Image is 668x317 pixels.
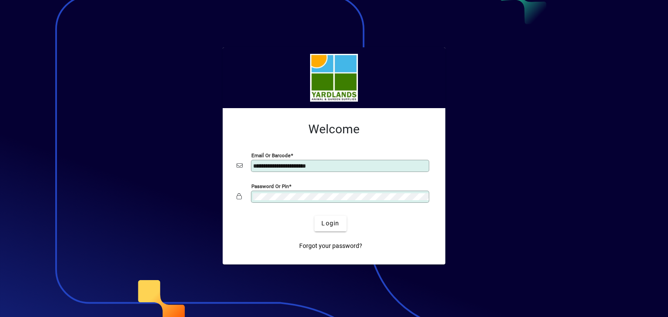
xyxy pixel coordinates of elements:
a: Forgot your password? [296,238,366,254]
button: Login [314,216,346,231]
mat-label: Password or Pin [251,183,289,189]
span: Forgot your password? [299,241,362,251]
span: Login [321,219,339,228]
mat-label: Email or Barcode [251,152,291,158]
h2: Welcome [237,122,431,137]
